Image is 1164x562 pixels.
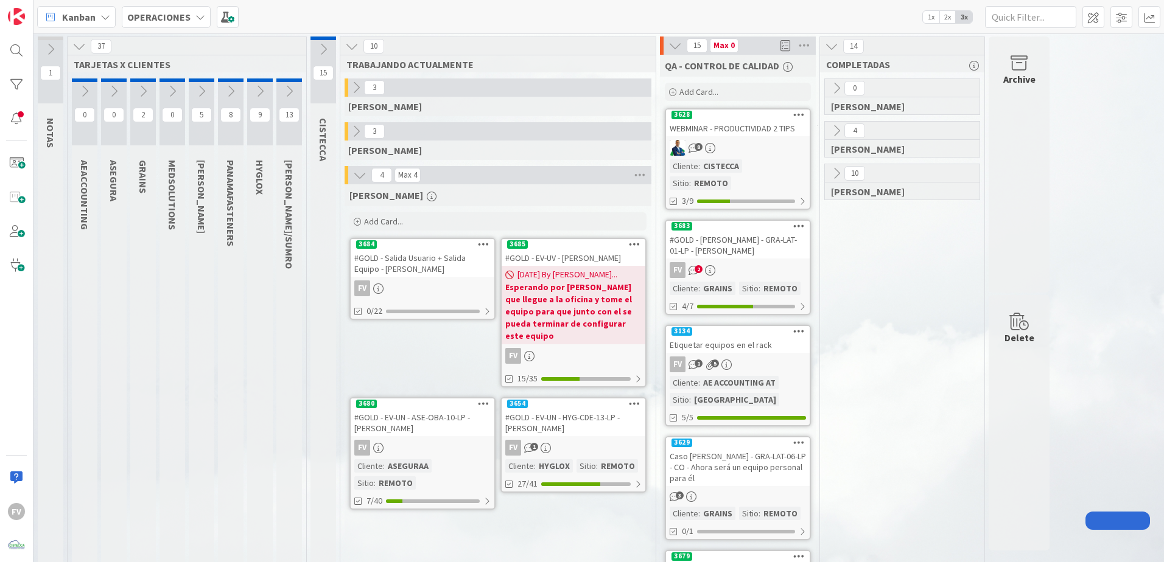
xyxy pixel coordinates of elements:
span: 14 [843,39,864,54]
span: 15/35 [517,372,538,385]
div: Etiquetar equipos en el rack [666,337,810,353]
div: 3628WEBMINAR - PRODUCTIVIDAD 2 TIPS [666,109,810,136]
a: 3134Etiquetar equipos en el rackFVCliente:AE ACCOUNTING ATSitio:[GEOGRAPHIC_DATA]5/5 [665,325,811,426]
span: COMPLETADAS [826,58,969,71]
a: 3654#GOLD - EV-UN - HYG-CDE-13-LP - [PERSON_NAME]FVCliente:HYGLOXSitio:REMOTO27/41 [500,397,647,493]
span: TARJETAS X CLIENTES [74,58,291,71]
div: 3654 [507,400,528,408]
div: FV [502,440,645,456]
div: [GEOGRAPHIC_DATA] [691,393,779,406]
span: 4/7 [682,300,693,313]
div: #GOLD - EV-UV - [PERSON_NAME] [502,250,645,266]
div: Max 4 [398,172,417,178]
span: Kanban [62,10,96,24]
div: FV [670,356,685,372]
div: CISTECCA [700,159,742,173]
div: 3628 [671,111,692,119]
span: KRESTON [195,160,208,234]
span: 3 [676,491,684,499]
span: 2 [133,108,153,122]
span: 3 [364,80,385,95]
div: FV [354,440,370,456]
span: 2x [939,11,956,23]
div: Sitio [354,476,374,490]
div: Max 0 [713,43,735,49]
span: GRAINS [137,160,149,193]
div: 3684 [356,240,377,249]
span: 0/22 [366,305,382,317]
div: Cliente [670,282,698,295]
span: IVOR/SUMRO [283,160,295,269]
div: Sitio [670,393,689,406]
span: 15 [687,38,707,53]
div: 3654 [502,398,645,409]
span: 8 [220,108,241,122]
span: 7/40 [366,494,382,507]
span: : [383,459,385,473]
div: Sitio [739,282,759,295]
div: FV [670,262,685,278]
div: FV [502,348,645,364]
div: 3683 [671,222,692,231]
div: GRAINS [700,282,735,295]
span: 5 [191,108,212,122]
div: Sitio [739,507,759,520]
span: 4 [371,168,392,182]
span: : [596,459,598,473]
div: AE ACCOUNTING AT [700,376,779,389]
span: 3/9 [682,195,693,207]
span: 10 [363,39,384,54]
span: Add Card... [364,216,403,227]
span: : [759,282,760,295]
div: Delete [1004,330,1034,345]
span: 3x [956,11,972,23]
a: 3680#GOLD - EV-UN - ASE-OBA-10-LP - [PERSON_NAME]FVCliente:ASEGURAASitio:REMOTO7/40 [349,397,496,510]
div: REMOTO [376,476,416,490]
div: 3680 [356,400,377,408]
span: : [698,376,700,389]
span: 1 [40,66,61,80]
div: 3629 [666,437,810,448]
div: FV [505,348,521,364]
span: FERNANDO [831,186,964,198]
span: TRABAJANDO ACTUALMENTE [346,58,640,71]
a: 3685#GOLD - EV-UV - [PERSON_NAME][DATE] By [PERSON_NAME]...Esperando por [PERSON_NAME] que llegue... [500,238,647,387]
div: FV [8,503,25,520]
span: 1 [695,359,703,367]
span: Add Card... [679,86,718,97]
div: GRAINS [700,507,735,520]
input: Quick Filter... [985,6,1076,28]
span: PANAMAFASTENERS [225,160,237,246]
div: Cliente [670,376,698,389]
span: 0 [74,108,95,122]
span: NAVIL [831,143,964,155]
div: Archive [1003,72,1036,86]
div: Cliente [505,459,534,473]
span: 37 [91,39,111,54]
span: : [374,476,376,490]
span: : [689,176,691,190]
div: 3680#GOLD - EV-UN - ASE-OBA-10-LP - [PERSON_NAME] [351,398,494,436]
div: REMOTO [760,507,801,520]
a: 3629Caso [PERSON_NAME] - GRA-LAT-06-LP - CO - Ahora será un equipo personal para élCliente:GRAINS... [665,436,811,540]
div: FV [505,440,521,456]
div: 3134 [666,326,810,337]
span: 15 [313,66,334,80]
div: REMOTO [691,176,731,190]
div: 3683#GOLD - [PERSON_NAME] - GRA-LAT-01-LP - [PERSON_NAME] [666,221,810,258]
div: 3684 [351,239,494,250]
div: 3684#GOLD - Salida Usuario + Salida Equipo - [PERSON_NAME] [351,239,494,277]
div: Cliente [670,159,698,173]
span: 9 [250,108,270,122]
div: #GOLD - EV-UN - ASE-OBA-10-LP - [PERSON_NAME] [351,409,494,436]
span: : [689,393,691,406]
div: WEBMINAR - PRODUCTIVIDAD 2 TIPS [666,120,810,136]
span: : [698,507,700,520]
div: REMOTO [598,459,638,473]
div: 3628 [666,109,810,120]
div: FV [354,280,370,296]
span: HYGLOX [254,160,266,195]
span: 13 [279,108,300,122]
span: GABRIEL [831,100,964,113]
span: 3 [364,124,385,139]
